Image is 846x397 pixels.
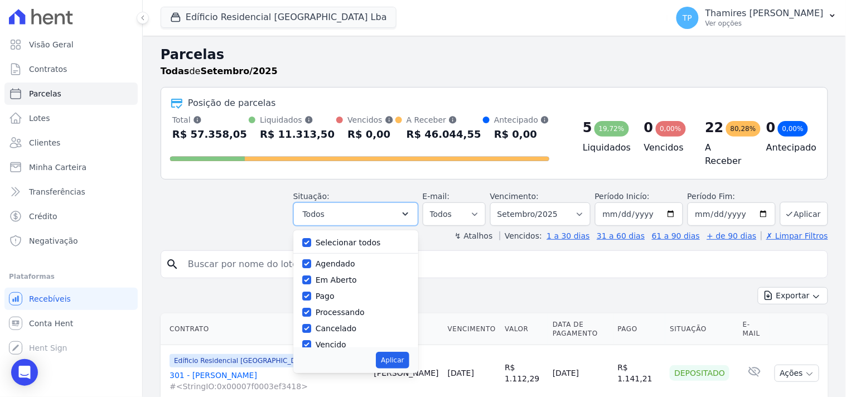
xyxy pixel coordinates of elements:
[705,8,824,19] p: Thamires [PERSON_NAME]
[583,141,626,154] h4: Liquidados
[775,365,819,382] button: Ações
[29,39,74,50] span: Visão Geral
[443,313,500,345] th: Vencimento
[778,121,808,137] div: 0,00%
[500,231,542,240] label: Vencidos:
[726,121,761,137] div: 80,28%
[780,202,828,226] button: Aplicar
[161,45,828,65] h2: Parcelas
[455,231,492,240] label: ↯ Atalhos
[4,181,138,203] a: Transferências
[29,293,71,304] span: Recebíveis
[668,2,846,33] button: TP Thamires [PERSON_NAME] Ver opções
[766,119,776,137] div: 0
[316,238,381,247] label: Selecionar todos
[316,292,335,301] label: Pago
[448,369,474,377] a: [DATE]
[766,141,810,154] h4: Antecipado
[4,205,138,227] a: Crédito
[181,253,823,275] input: Buscar por nome do lote ou do cliente
[260,114,335,125] div: Liquidados
[4,312,138,335] a: Conta Hent
[423,192,450,201] label: E-mail:
[613,313,666,345] th: Pago
[316,340,346,349] label: Vencido
[4,132,138,154] a: Clientes
[4,156,138,178] a: Minha Carteira
[4,83,138,105] a: Parcelas
[29,88,61,99] span: Parcelas
[161,65,278,78] p: de
[161,66,190,76] strong: Todas
[670,365,729,381] div: Depositado
[201,66,278,76] strong: Setembro/2025
[490,192,539,201] label: Vencimento:
[172,125,247,143] div: R$ 57.358,05
[4,107,138,129] a: Lotes
[4,288,138,310] a: Recebíveis
[494,125,549,143] div: R$ 0,00
[583,119,592,137] div: 5
[347,114,393,125] div: Vencidos
[11,359,38,386] div: Open Intercom Messenger
[595,192,650,201] label: Período Inicío:
[688,191,776,202] label: Período Fim:
[4,230,138,252] a: Negativação
[161,313,370,345] th: Contrato
[407,125,481,143] div: R$ 46.044,55
[644,141,688,154] h4: Vencidos
[738,313,770,345] th: E-mail
[316,275,357,284] label: Em Aberto
[705,19,824,28] p: Ver opções
[9,270,133,283] div: Plataformas
[376,352,409,369] button: Aplicar
[293,192,330,201] label: Situação:
[594,121,629,137] div: 19,72%
[705,141,749,168] h4: A Receber
[707,231,757,240] a: + de 90 dias
[4,33,138,56] a: Visão Geral
[665,313,738,345] th: Situação
[347,125,393,143] div: R$ 0,00
[656,121,686,137] div: 0,00%
[303,207,325,221] span: Todos
[29,137,60,148] span: Clientes
[683,14,692,22] span: TP
[170,354,335,367] span: Edíficio Residencial [GEOGRAPHIC_DATA] - LBA
[188,96,276,110] div: Posição de parcelas
[547,231,590,240] a: 1 a 30 dias
[29,186,85,197] span: Transferências
[316,308,365,317] label: Processando
[705,119,724,137] div: 22
[316,324,356,333] label: Cancelado
[597,231,645,240] a: 31 a 60 dias
[644,119,654,137] div: 0
[500,313,548,345] th: Valor
[29,64,67,75] span: Contratos
[407,114,481,125] div: A Receber
[166,258,179,271] i: search
[29,318,73,329] span: Conta Hent
[29,235,78,246] span: Negativação
[494,114,549,125] div: Antecipado
[758,287,828,304] button: Exportar
[170,370,365,392] a: 301 - [PERSON_NAME]#<StringIO:0x00007f0003ef3418>
[29,162,86,173] span: Minha Carteira
[548,313,613,345] th: Data de Pagamento
[293,202,418,226] button: Todos
[652,231,700,240] a: 61 a 90 dias
[170,381,365,392] span: #<StringIO:0x00007f0003ef3418>
[29,211,57,222] span: Crédito
[29,113,50,124] span: Lotes
[4,58,138,80] a: Contratos
[260,125,335,143] div: R$ 11.313,50
[761,231,828,240] a: ✗ Limpar Filtros
[172,114,247,125] div: Total
[161,7,397,28] button: Edíficio Residencial [GEOGRAPHIC_DATA] Lba
[316,259,355,268] label: Agendado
